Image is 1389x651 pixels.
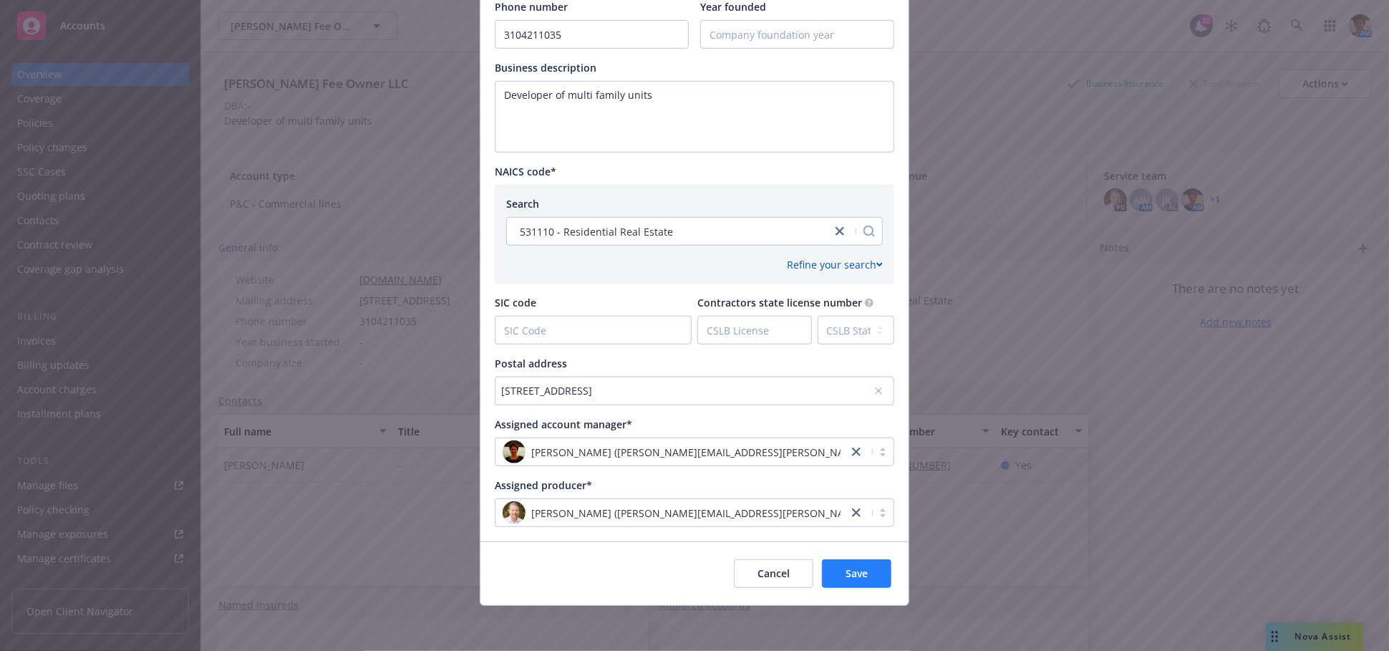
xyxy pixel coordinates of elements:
a: close [831,223,848,240]
button: Cancel [734,559,813,588]
input: SIC Code [495,317,691,344]
span: Save [846,566,868,580]
span: [PERSON_NAME] ([PERSON_NAME][EMAIL_ADDRESS][PERSON_NAME][DOMAIN_NAME]) [531,506,948,521]
a: close [848,443,865,460]
span: NAICS code* [495,165,556,178]
span: SIC code [495,296,536,309]
img: photo [503,440,526,463]
button: Save [822,559,891,588]
span: Assigned producer* [495,478,592,492]
input: Company foundation year [701,21,894,48]
button: [STREET_ADDRESS] [495,377,894,405]
textarea: Enter business description [495,81,894,153]
div: [STREET_ADDRESS] [501,383,873,398]
span: Contractors state license number [697,296,862,309]
img: photo [503,501,526,524]
span: 531110 - Residential Real Estate [514,224,824,239]
span: Postal address [495,357,567,370]
span: Search [506,197,539,211]
input: Enter phone number [495,21,688,48]
input: CSLB License [698,317,811,344]
span: [PERSON_NAME] ([PERSON_NAME][EMAIL_ADDRESS][PERSON_NAME][DOMAIN_NAME]) [531,445,948,460]
span: photo[PERSON_NAME] ([PERSON_NAME][EMAIL_ADDRESS][PERSON_NAME][DOMAIN_NAME]) [503,501,841,524]
div: Refine your search [787,257,883,272]
span: Cancel [758,566,790,580]
span: Business description [495,61,596,74]
span: 531110 - Residential Real Estate [520,224,673,239]
span: photo[PERSON_NAME] ([PERSON_NAME][EMAIL_ADDRESS][PERSON_NAME][DOMAIN_NAME]) [503,440,841,463]
a: close [848,504,865,521]
span: Assigned account manager* [495,418,632,431]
